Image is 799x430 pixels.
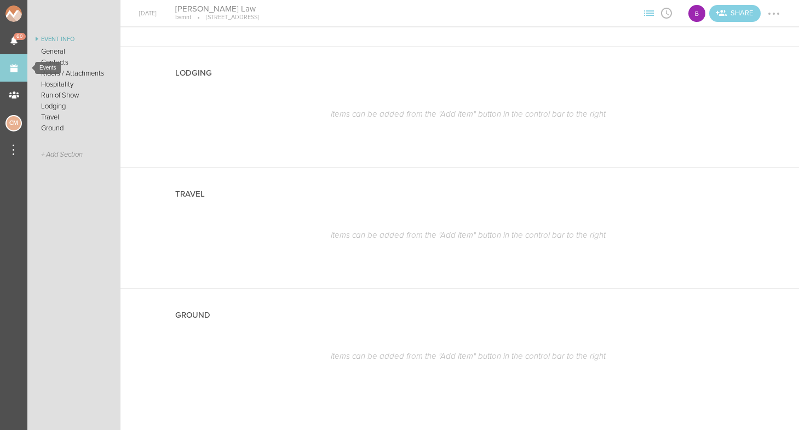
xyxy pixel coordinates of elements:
[41,151,83,159] span: + Add Section
[14,33,26,40] span: 60
[27,33,120,46] a: Event Info
[192,109,744,119] p: Items can be added from the "Add Item" button in the control bar to the right
[175,68,212,78] h4: Lodging
[27,90,120,101] a: Run of Show
[191,14,259,21] p: [STREET_ADDRESS]
[175,190,205,199] h4: Travel
[687,4,706,23] div: B
[27,46,120,57] a: General
[175,14,191,21] p: bsmnt
[658,9,675,16] span: View Itinerary
[192,230,744,240] p: Items can be added from the "Add Item" button in the control bar to the right
[175,311,210,320] h4: Ground
[27,123,120,134] a: Ground
[27,112,120,123] a: Travel
[5,5,67,22] img: NOMAD
[27,79,120,90] a: Hospitality
[175,4,259,14] h4: [PERSON_NAME] Law
[709,5,761,22] a: Invite teams to the Event
[687,4,706,23] div: bsmnt
[27,101,120,112] a: Lodging
[640,9,658,16] span: View Sections
[27,57,120,68] a: Contacts
[709,5,761,22] div: Share
[5,115,22,131] div: Charlie McGinley
[27,68,120,79] a: Riders / Attachments
[192,351,744,361] p: Items can be added from the "Add Item" button in the control bar to the right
